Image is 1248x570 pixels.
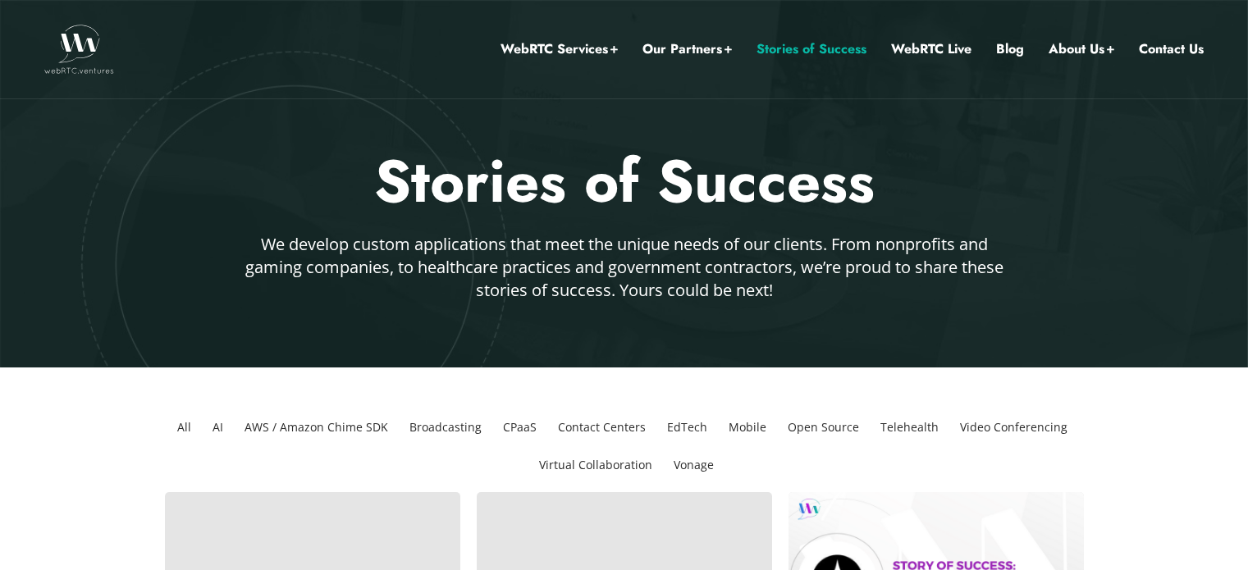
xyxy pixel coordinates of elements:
[996,39,1024,60] a: Blog
[874,408,945,446] li: Telehealth
[206,408,230,446] li: AI
[1139,39,1204,60] a: Contact Us
[403,408,488,446] li: Broadcasting
[551,408,652,446] li: Contact Centers
[1049,39,1114,60] a: About Us
[891,39,971,60] a: WebRTC Live
[238,408,395,446] li: AWS / Amazon Chime SDK
[144,144,1104,221] h2: Stories of Success
[171,408,198,446] li: All
[44,25,114,74] img: WebRTC.ventures
[953,408,1074,446] li: Video Conferencing
[501,39,618,60] a: WebRTC Services
[642,39,732,60] a: Our Partners
[757,39,866,60] a: Stories of Success
[533,446,659,484] li: Virtual Collaboration
[781,408,866,446] li: Open Source
[661,408,714,446] li: EdTech
[722,408,773,446] li: Mobile
[667,446,720,484] li: Vonage
[496,408,543,446] li: CPaaS
[240,233,1008,302] p: We develop custom applications that meet the unique needs of our clients. From nonprofits and gam...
